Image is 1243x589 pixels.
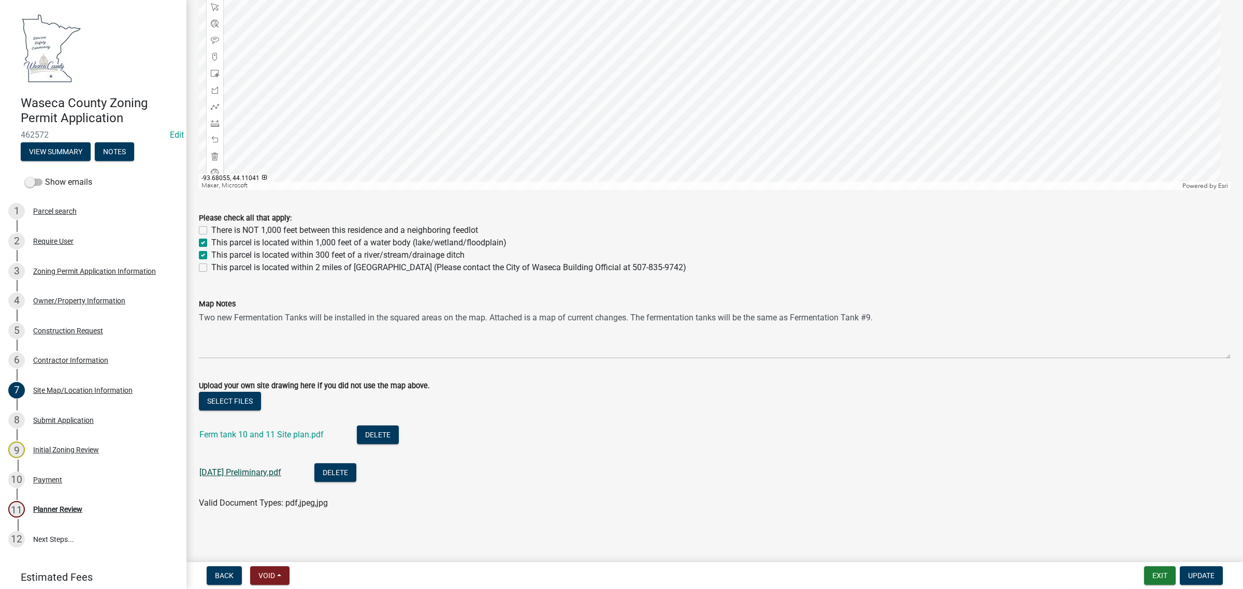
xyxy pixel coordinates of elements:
div: 5 [8,322,25,339]
span: Back [215,571,234,580]
div: 7 [8,382,25,399]
div: Construction Request [33,327,103,334]
span: Void [258,571,275,580]
div: Require User [33,238,74,245]
label: Upload your own site drawing here if you did not use the map above. [199,382,430,390]
label: This parcel is located within 2 miles of [GEOGRAPHIC_DATA] (Please contact the City of Waseca Bui... [211,261,686,274]
div: Parcel search [33,208,77,215]
span: Valid Document Types: pdf,jpeg,jpg [199,498,328,508]
div: Zoning Permit Application Information [33,268,156,275]
span: Update [1188,571,1215,580]
div: 11 [8,501,25,518]
div: 4 [8,292,25,309]
wm-modal-confirm: Delete Document [357,431,399,440]
button: Notes [95,142,134,161]
h4: Waseca County Zoning Permit Application [21,96,178,126]
button: View Summary [21,142,91,161]
div: 2 [8,233,25,249]
button: Void [250,566,290,585]
div: 8 [8,412,25,429]
button: Delete [357,425,399,444]
label: There is NOT 1,000 feet between this residence and a neighboring feedlot [211,224,478,237]
label: Please check all that apply: [199,215,292,222]
div: 9 [8,441,25,458]
div: 10 [8,472,25,488]
button: Delete [314,463,356,482]
button: Update [1180,566,1223,585]
div: Owner/Property Information [33,297,125,304]
span: 462572 [21,130,166,140]
label: This parcel is located within 1,000 feet of a water body (lake/wetland/floodplain) [211,237,507,249]
div: 3 [8,263,25,279]
a: [DATE] Preliminary.pdf [199,467,281,477]
div: Site Map/Location Information [33,387,133,394]
div: Planner Review [33,506,82,513]
a: Estimated Fees [8,567,170,587]
a: Edit [170,130,184,140]
wm-modal-confirm: Summary [21,148,91,156]
div: 1 [8,203,25,219]
div: Powered by [1180,182,1231,190]
a: Ferm tank 10 and 11 Site plan.pdf [199,430,324,439]
button: Back [207,566,242,585]
label: This parcel is located within 300 feet of a river/stream/drainage ditch [211,249,465,261]
div: 6 [8,352,25,369]
div: Payment [33,476,62,483]
div: Contractor Information [33,357,108,364]
label: Show emails [25,176,92,188]
div: Submit Application [33,417,94,424]
img: Waseca County, Minnesota [21,11,82,85]
button: Exit [1144,566,1176,585]
label: Map Notes [199,301,236,308]
a: Esri [1218,182,1228,189]
wm-modal-confirm: Edit Application Number [170,130,184,140]
div: Initial Zoning Review [33,446,99,453]
wm-modal-confirm: Notes [95,148,134,156]
button: Select files [199,392,261,410]
wm-modal-confirm: Delete Document [314,468,356,478]
div: Maxar, Microsoft [199,182,1180,190]
div: 12 [8,531,25,548]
